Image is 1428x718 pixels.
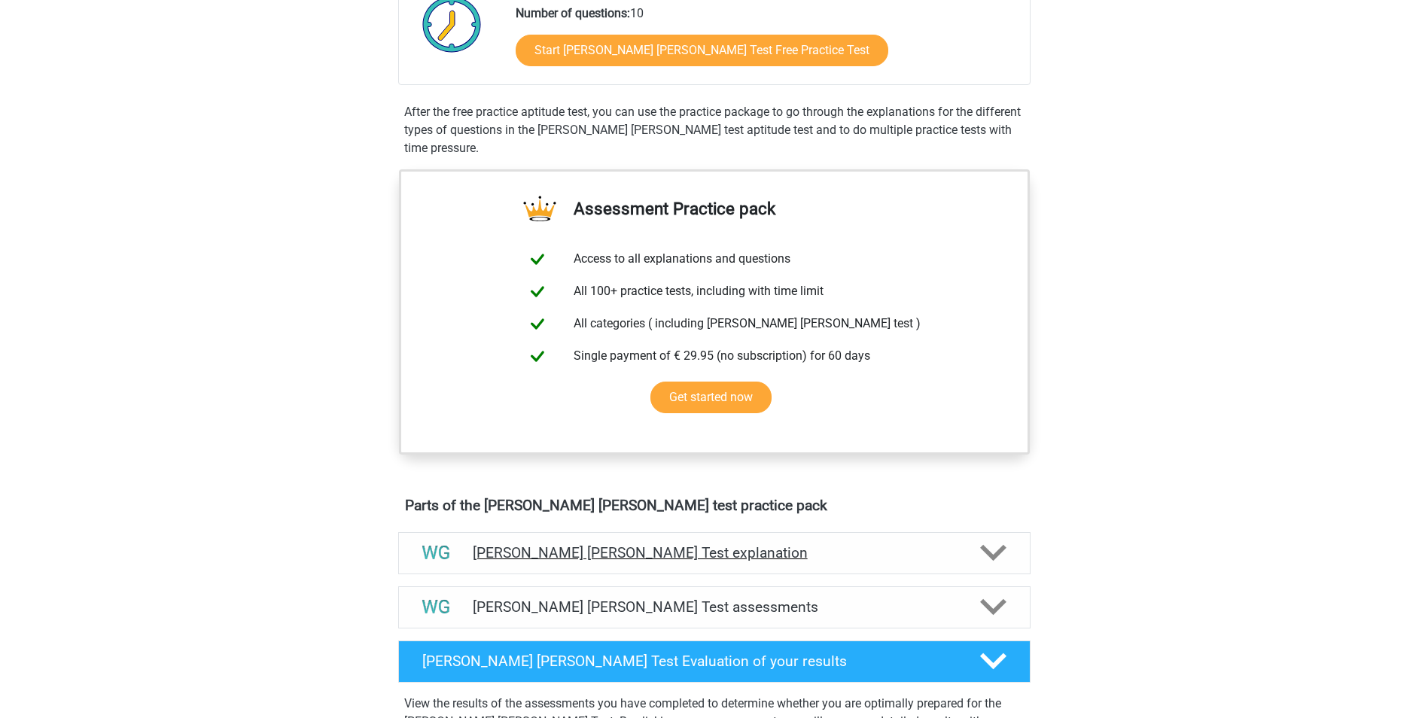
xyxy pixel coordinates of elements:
[398,103,1031,157] div: After the free practice aptitude test, you can use the practice package to go through the explana...
[417,588,455,626] img: watson glaser test assessments
[650,382,772,413] a: Get started now
[516,35,888,66] a: Start [PERSON_NAME] [PERSON_NAME] Test Free Practice Test
[392,532,1037,574] a: explanations [PERSON_NAME] [PERSON_NAME] Test explanation
[516,6,630,20] b: Number of questions:
[422,653,956,670] h4: [PERSON_NAME] [PERSON_NAME] Test Evaluation of your results
[405,497,1024,514] h4: Parts of the [PERSON_NAME] [PERSON_NAME] test practice pack
[392,640,1037,683] a: [PERSON_NAME] [PERSON_NAME] Test Evaluation of your results
[473,598,956,616] h4: [PERSON_NAME] [PERSON_NAME] Test assessments
[417,534,455,572] img: watson glaser test explanations
[392,586,1037,628] a: assessments [PERSON_NAME] [PERSON_NAME] Test assessments
[473,544,956,561] h4: [PERSON_NAME] [PERSON_NAME] Test explanation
